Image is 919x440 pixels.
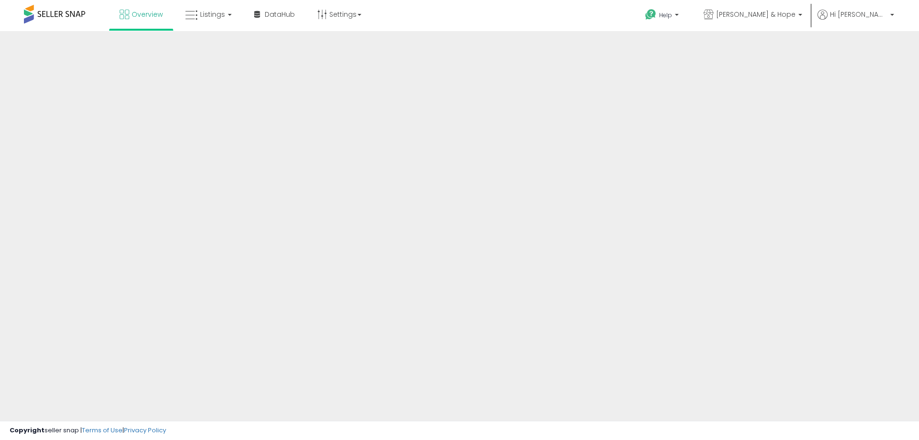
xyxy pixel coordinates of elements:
[716,10,796,19] span: [PERSON_NAME] & Hope
[818,10,894,31] a: Hi [PERSON_NAME]
[10,426,45,435] strong: Copyright
[645,9,657,21] i: Get Help
[132,10,163,19] span: Overview
[265,10,295,19] span: DataHub
[659,11,672,19] span: Help
[830,10,887,19] span: Hi [PERSON_NAME]
[10,426,166,435] div: seller snap | |
[124,426,166,435] a: Privacy Policy
[638,1,688,31] a: Help
[200,10,225,19] span: Listings
[82,426,123,435] a: Terms of Use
